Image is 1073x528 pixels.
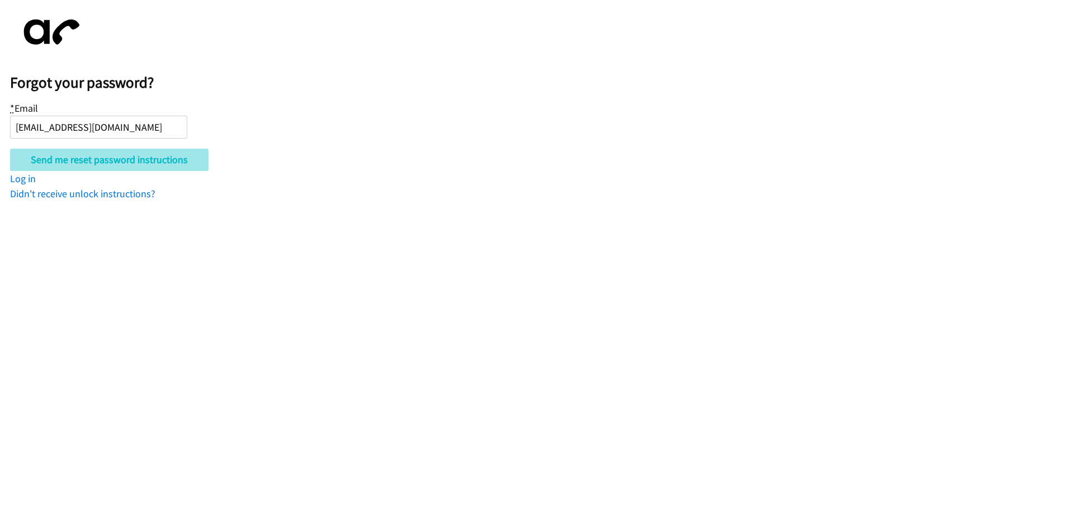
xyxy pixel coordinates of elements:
abbr: required [10,102,15,115]
img: aphone-8a226864a2ddd6a5e75d1ebefc011f4aa8f32683c2d82f3fb0802fe031f96514.svg [10,10,88,54]
label: Email [10,102,38,115]
h2: Forgot your password? [10,73,1073,92]
a: Didn't receive unlock instructions? [10,187,155,200]
input: Send me reset password instructions [10,149,208,171]
a: Log in [10,172,36,185]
